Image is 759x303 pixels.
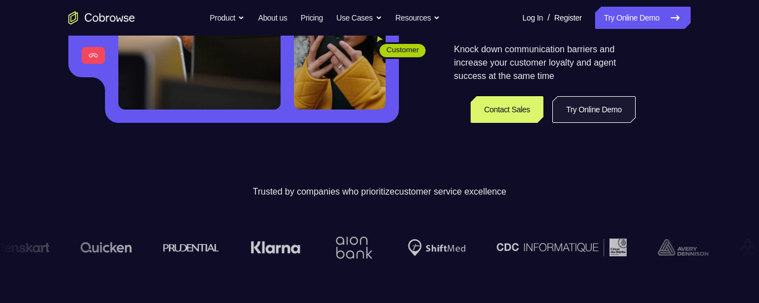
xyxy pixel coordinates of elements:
a: Try Online Demo [552,96,636,123]
p: Knock down communication barriers and increase your customer loyalty and agent success at the sam... [454,43,636,83]
a: Pricing [301,7,323,29]
span: / [547,11,550,24]
a: Log In [522,7,543,29]
a: Contact Sales [471,96,543,123]
a: About us [258,7,287,29]
button: Use Cases [336,7,382,29]
img: Klarna [243,241,293,254]
span: customer service excellence [395,187,506,196]
img: prudential [156,243,212,252]
a: Go to the home page [68,11,135,24]
img: Shiftmed [401,239,458,256]
button: Resources [396,7,441,29]
button: Product [210,7,245,29]
img: CDC Informatique [490,239,620,256]
img: Aion Bank [324,225,369,270]
a: Try Online Demo [595,7,691,29]
a: Register [555,7,582,29]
